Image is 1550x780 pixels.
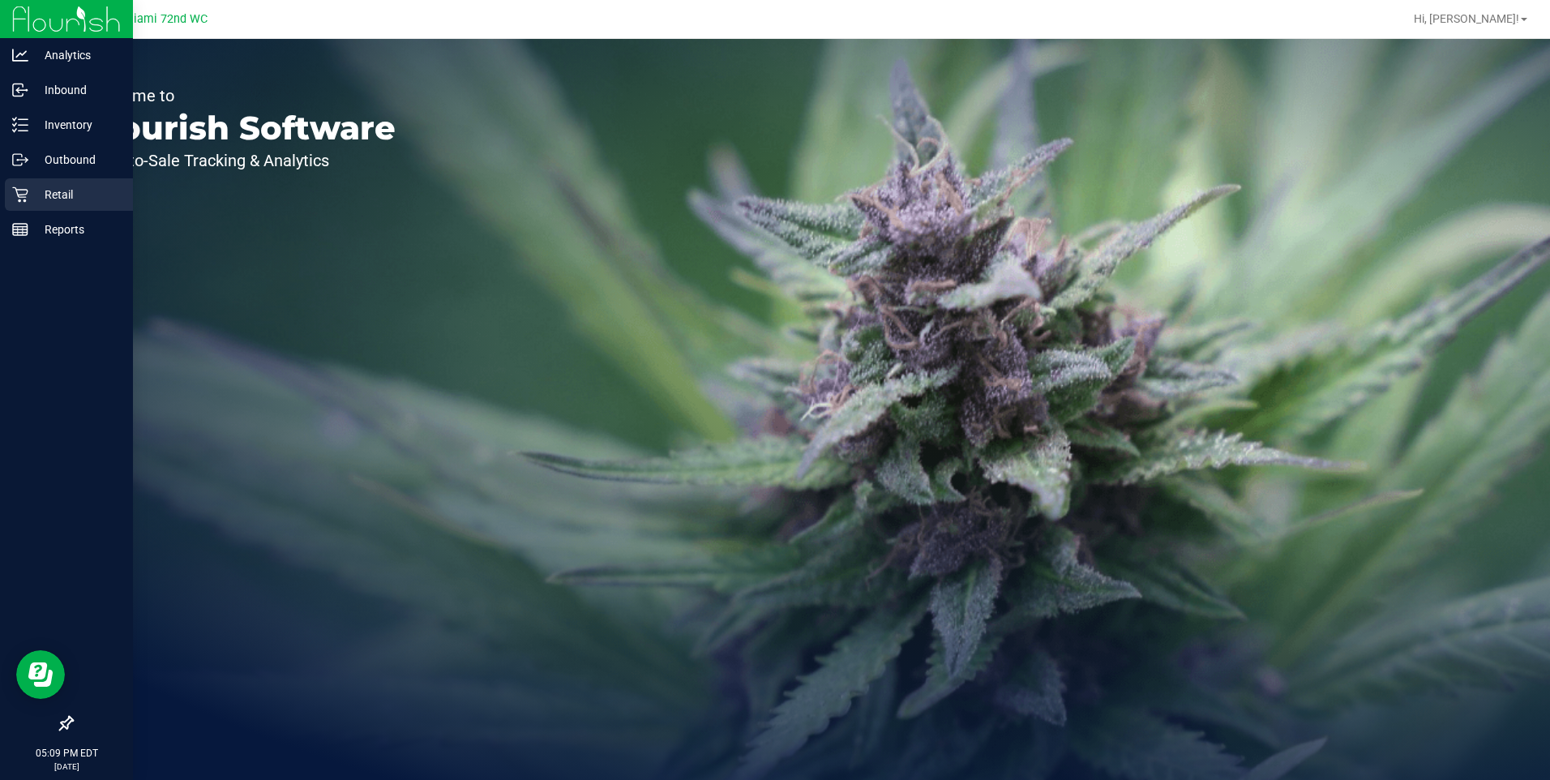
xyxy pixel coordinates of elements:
p: Analytics [28,45,126,65]
inline-svg: Retail [12,186,28,203]
inline-svg: Inbound [12,82,28,98]
p: Outbound [28,150,126,169]
p: Inventory [28,115,126,135]
inline-svg: Reports [12,221,28,238]
inline-svg: Inventory [12,117,28,133]
iframe: Resource center [16,650,65,699]
p: Welcome to [88,88,396,104]
p: [DATE] [7,761,126,773]
p: Reports [28,220,126,239]
p: Retail [28,185,126,204]
p: 05:09 PM EDT [7,746,126,761]
span: Hi, [PERSON_NAME]! [1414,12,1519,25]
p: Flourish Software [88,112,396,144]
p: Seed-to-Sale Tracking & Analytics [88,152,396,169]
span: Miami 72nd WC [123,12,208,26]
inline-svg: Analytics [12,47,28,63]
p: Inbound [28,80,126,100]
inline-svg: Outbound [12,152,28,168]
